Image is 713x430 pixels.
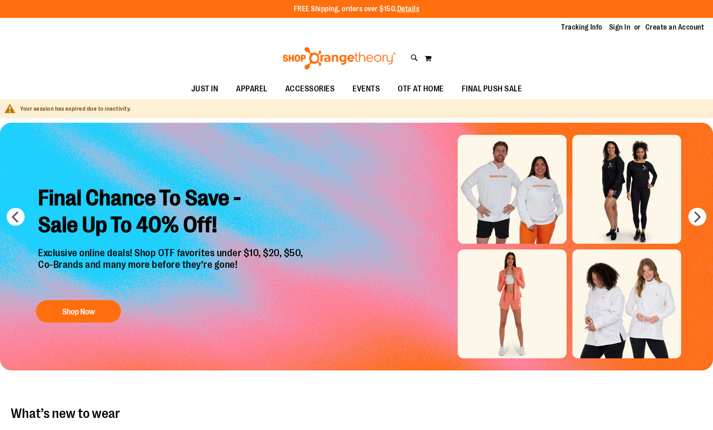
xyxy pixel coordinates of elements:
[462,79,522,99] span: FINAL PUSH SALE
[645,22,704,32] a: Create an Account
[31,247,312,291] p: Exclusive online deals! Shop OTF favorites under $10, $20, $50, Co-Brands and many more before th...
[561,22,602,32] a: Tracking Info
[352,79,380,99] span: EVENTS
[688,208,706,226] button: next
[398,79,444,99] span: OTF AT HOME
[294,4,420,14] p: FREE Shipping, orders over $150.
[11,406,702,421] h2: What’s new to wear
[285,79,335,99] span: ACCESSORIES
[236,79,267,99] span: APPAREL
[31,178,312,327] a: Final Chance To Save -Sale Up To 40% Off! Exclusive online deals! Shop OTF favorites under $10, $...
[609,22,631,32] a: Sign In
[281,47,397,69] img: Shop Orangetheory
[7,208,25,226] button: prev
[36,300,121,322] button: Shop Now
[20,105,704,113] div: Your session has expired due to inactivity.
[397,5,420,13] a: Details
[31,178,312,247] h2: Final Chance To Save - Sale Up To 40% Off!
[191,79,219,99] span: JUST IN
